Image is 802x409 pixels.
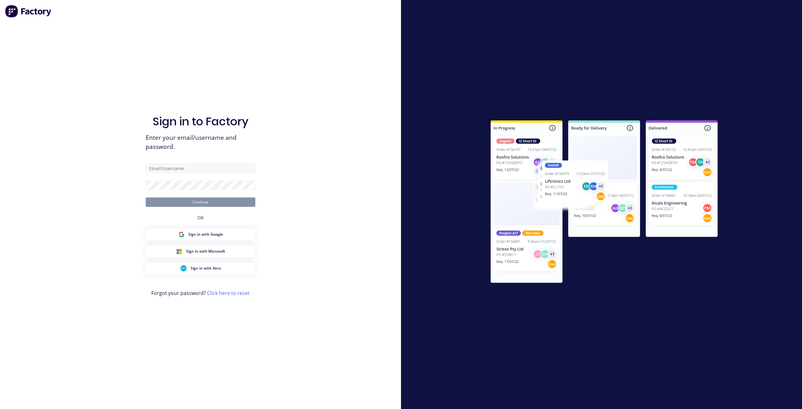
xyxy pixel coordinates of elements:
[197,207,204,228] div: OR
[153,115,248,128] h1: Sign in to Factory
[180,265,187,271] img: Xero Sign in
[146,164,255,173] input: Email/Username
[176,248,182,254] img: Microsoft Sign in
[477,108,732,298] img: Sign in
[146,197,255,207] button: Continue
[190,265,221,271] span: Sign in with Xero
[146,245,255,257] button: Microsoft Sign inSign in with Microsoft
[188,232,223,237] span: Sign in with Google
[146,133,255,151] span: Enter your email/username and password.
[146,262,255,274] button: Xero Sign inSign in with Xero
[186,249,225,254] span: Sign in with Microsoft
[178,231,185,238] img: Google Sign in
[207,290,250,296] a: Click here to reset
[5,5,52,18] img: Factory
[146,228,255,240] button: Google Sign inSign in with Google
[151,289,250,297] span: Forgot your password?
